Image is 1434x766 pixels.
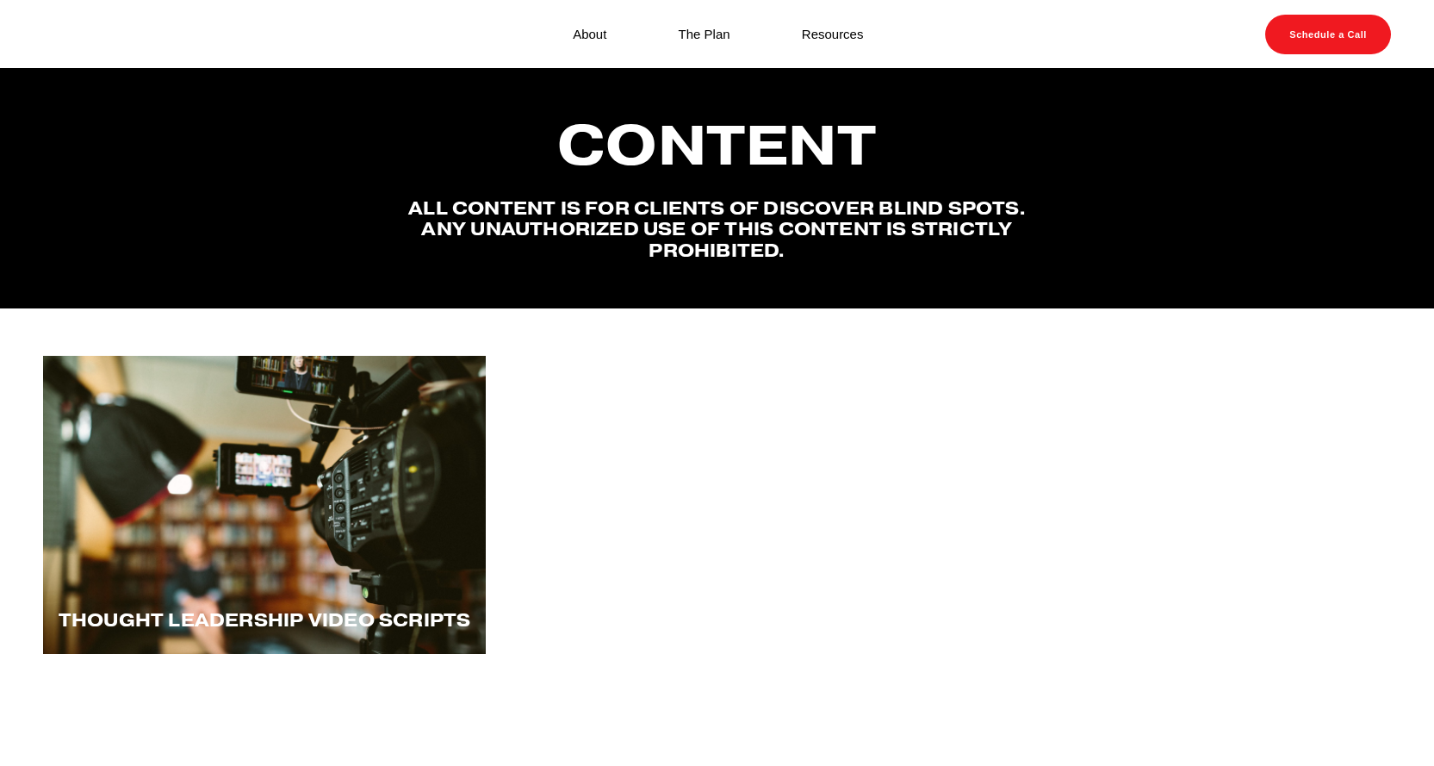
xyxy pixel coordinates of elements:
[1097,608,1241,632] span: Voice Overs
[59,608,471,632] span: Thought LEadership Video Scripts
[1265,15,1391,54] a: Schedule a Call
[382,198,1052,262] h4: All content is for Clients of Discover Blind spots. Any unauthorized use of this content is stric...
[43,15,153,54] img: Discover Blind Spots
[802,22,864,46] a: Resources
[382,115,1052,176] h2: Content
[619,608,816,632] span: One word blogs
[573,22,606,46] a: About
[679,22,730,46] a: The Plan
